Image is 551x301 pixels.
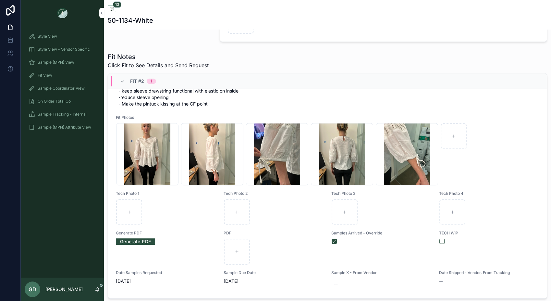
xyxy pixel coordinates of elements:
span: Samples Arrived - Override [331,231,431,236]
a: Style View [25,31,100,42]
span: [DATE] [224,278,324,284]
span: [DATE] [116,278,216,284]
span: Click Fit to See Details and Send Request [108,61,209,69]
span: Fit #2 [130,78,144,84]
p: [PERSON_NAME] [45,286,83,293]
button: 13 [108,5,116,13]
a: Generate PDF [116,236,155,246]
span: Style View - Vendor Specific [38,47,90,52]
span: On Order Total Co [38,99,71,104]
a: Style View - Vendor Specific [25,44,100,55]
a: Sample Coordinator View [25,82,100,94]
span: 13 [113,1,121,8]
div: 1 [151,79,152,84]
a: Fit View [25,69,100,81]
span: Sample Tracking - Internal [38,112,87,117]
span: -- [439,278,443,284]
a: On Order Total Co [25,95,100,107]
span: Sample X - From Vendor [331,270,431,275]
span: Fit Photos [116,115,539,120]
span: Date Samples Requested [116,270,216,275]
span: Sample Due Date [224,270,324,275]
span: TECH WIP [439,231,539,236]
span: Generate PDF [116,231,216,236]
div: -- [334,281,338,287]
span: Tech Photo 2 [224,191,324,196]
img: App logo [57,8,67,18]
span: GD [29,285,36,293]
span: Tech Photo 4 [439,191,539,196]
a: Sample Tracking - Internal [25,108,100,120]
span: Tech Photo 1 [116,191,216,196]
span: Style View [38,34,57,39]
h1: 50-1134-White [108,16,153,25]
span: Fit View [38,73,52,78]
span: Sample (MPN) Attribute View [38,125,91,130]
span: Sample Coordinator View [38,86,85,91]
a: Sample (MPN) Attribute View [25,121,100,133]
div: scrollable content [21,26,104,142]
span: PDF [224,231,324,236]
span: Date Shipped - Vendor, From Tracking [439,270,539,275]
span: Sample (MPN) View [38,60,74,65]
a: Sample (MPN) View [25,56,100,68]
span: Tech Photo 3 [331,191,431,196]
h1: Fit Notes [108,52,209,61]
